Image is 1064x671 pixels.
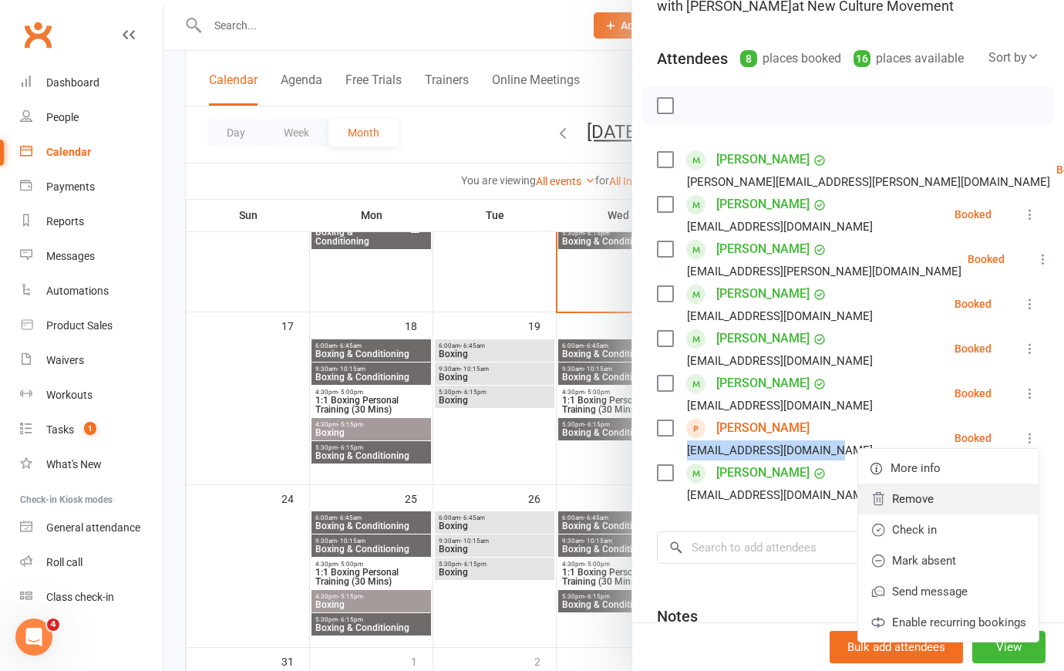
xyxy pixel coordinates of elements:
[46,423,74,436] div: Tasks
[46,285,109,297] div: Automations
[716,416,810,440] a: [PERSON_NAME]
[854,48,964,69] div: places available
[972,631,1045,663] button: View
[716,237,810,261] a: [PERSON_NAME]
[988,48,1039,68] div: Sort by
[46,354,84,366] div: Waivers
[20,274,163,309] a: Automations
[716,371,810,396] a: [PERSON_NAME]
[955,298,992,309] div: Booked
[46,180,95,193] div: Payments
[20,309,163,343] a: Product Sales
[20,170,163,204] a: Payments
[740,50,757,67] div: 8
[716,192,810,217] a: [PERSON_NAME]
[955,343,992,354] div: Booked
[20,378,163,413] a: Workouts
[687,351,873,371] div: [EMAIL_ADDRESS][DOMAIN_NAME]
[46,458,102,470] div: What's New
[46,319,113,332] div: Product Sales
[858,514,1039,545] a: Check in
[687,440,873,460] div: [EMAIL_ADDRESS][DOMAIN_NAME]
[687,396,873,416] div: [EMAIL_ADDRESS][DOMAIN_NAME]
[47,619,59,631] span: 4
[716,326,810,351] a: [PERSON_NAME]
[854,50,870,67] div: 16
[858,545,1039,576] a: Mark absent
[46,591,114,603] div: Class check-in
[46,146,91,158] div: Calendar
[858,484,1039,514] a: Remove
[955,388,992,399] div: Booked
[20,66,163,100] a: Dashboard
[955,433,992,443] div: Booked
[15,619,52,656] iframe: Intercom live chat
[687,172,1050,192] div: [PERSON_NAME][EMAIL_ADDRESS][PERSON_NAME][DOMAIN_NAME]
[858,576,1039,607] a: Send message
[20,447,163,482] a: What's New
[19,15,57,54] a: Clubworx
[84,422,96,435] span: 1
[46,250,95,262] div: Messages
[968,254,1005,265] div: Booked
[20,511,163,545] a: General attendance kiosk mode
[657,531,1039,564] input: Search to add attendees
[20,545,163,580] a: Roll call
[46,76,99,89] div: Dashboard
[20,239,163,274] a: Messages
[716,282,810,306] a: [PERSON_NAME]
[20,204,163,239] a: Reports
[687,217,873,237] div: [EMAIL_ADDRESS][DOMAIN_NAME]
[20,135,163,170] a: Calendar
[955,209,992,220] div: Booked
[687,485,873,505] div: [EMAIL_ADDRESS][DOMAIN_NAME]
[716,460,810,485] a: [PERSON_NAME]
[20,413,163,447] a: Tasks 1
[891,459,941,477] span: More info
[740,48,841,69] div: places booked
[20,343,163,378] a: Waivers
[830,631,963,663] button: Bulk add attendees
[687,306,873,326] div: [EMAIL_ADDRESS][DOMAIN_NAME]
[716,147,810,172] a: [PERSON_NAME]
[20,100,163,135] a: People
[46,111,79,123] div: People
[46,215,84,228] div: Reports
[657,605,698,627] div: Notes
[20,580,163,615] a: Class kiosk mode
[46,389,93,401] div: Workouts
[46,556,82,568] div: Roll call
[46,521,140,534] div: General attendance
[858,607,1039,638] a: Enable recurring bookings
[858,453,1039,484] a: More info
[657,48,728,69] div: Attendees
[687,261,961,282] div: [EMAIL_ADDRESS][PERSON_NAME][DOMAIN_NAME]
